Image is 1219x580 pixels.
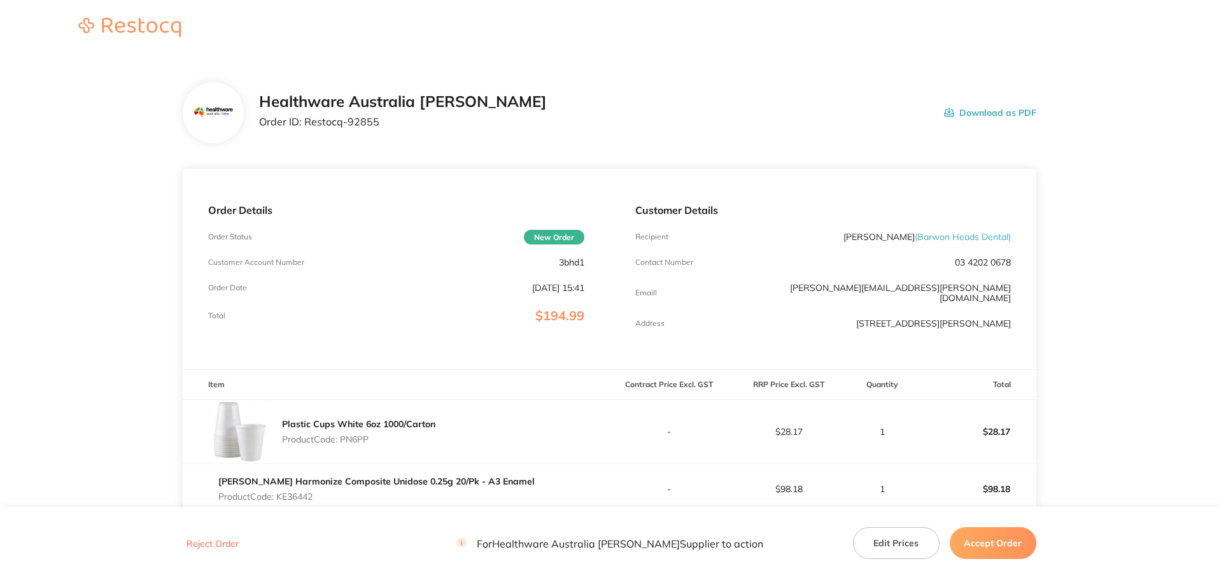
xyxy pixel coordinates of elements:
th: Quantity [849,370,917,400]
button: Accept Order [950,527,1036,559]
p: Order Date [208,283,247,292]
span: $194.99 [535,308,584,323]
p: Total [208,311,225,320]
p: Customer Details [635,204,1011,216]
p: Order ID: Restocq- 92855 [259,116,547,127]
span: New Order [524,230,584,244]
a: [PERSON_NAME][EMAIL_ADDRESS][PERSON_NAME][DOMAIN_NAME] [790,282,1011,304]
button: Reject Order [183,538,243,549]
p: Customer Account Number [208,258,304,267]
img: YTRpcWdvcA [208,400,272,463]
th: Contract Price Excl. GST [610,370,729,400]
th: Item [183,370,609,400]
p: 3bhd1 [559,257,584,267]
h2: Healthware Australia [PERSON_NAME] [259,93,547,111]
p: [STREET_ADDRESS][PERSON_NAME] [856,318,1011,329]
p: Contact Number [635,258,693,267]
span: ( Barwon Heads Dental ) [915,231,1011,243]
p: Product Code: KE36442 [218,492,535,502]
a: Restocq logo [66,18,194,39]
p: Emaill [635,288,657,297]
a: [PERSON_NAME] Harmonize Composite Unidose 0.25g 20/Pk - A3 Enamel [218,476,535,487]
p: $98.18 [917,474,1036,504]
p: $28.17 [729,427,848,437]
p: - [610,427,729,437]
p: 03 4202 0678 [955,257,1011,267]
a: Plastic Cups White 6oz 1000/Carton [282,418,435,430]
p: - [610,484,729,494]
p: $28.17 [917,416,1036,447]
p: Product Code: PN6PP [282,434,435,444]
th: Total [917,370,1036,400]
img: Restocq logo [66,18,194,37]
p: [PERSON_NAME] [843,232,1011,242]
button: Edit Prices [853,527,940,559]
p: 1 [849,427,916,437]
p: Order Status [208,232,252,241]
img: Mjc2MnhocQ [193,92,234,134]
p: [DATE] 15:41 [532,283,584,293]
p: Recipient [635,232,668,241]
p: Order Details [208,204,584,216]
th: RRP Price Excl. GST [729,370,849,400]
button: Download as PDF [944,93,1036,132]
p: $98.18 [729,484,848,494]
p: 1 [849,484,916,494]
p: For Healthware Australia [PERSON_NAME] Supplier to action [456,537,763,549]
p: Address [635,319,665,328]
